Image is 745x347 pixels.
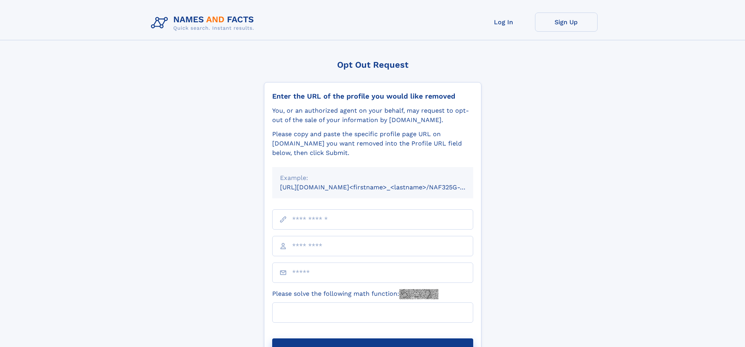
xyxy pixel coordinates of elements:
[272,129,473,158] div: Please copy and paste the specific profile page URL on [DOMAIN_NAME] you want removed into the Pr...
[272,92,473,101] div: Enter the URL of the profile you would like removed
[535,13,598,32] a: Sign Up
[472,13,535,32] a: Log In
[280,173,465,183] div: Example:
[264,60,481,70] div: Opt Out Request
[280,183,488,191] small: [URL][DOMAIN_NAME]<firstname>_<lastname>/NAF325G-xxxxxxxx
[148,13,260,34] img: Logo Names and Facts
[272,106,473,125] div: You, or an authorized agent on your behalf, may request to opt-out of the sale of your informatio...
[272,289,438,299] label: Please solve the following math function:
